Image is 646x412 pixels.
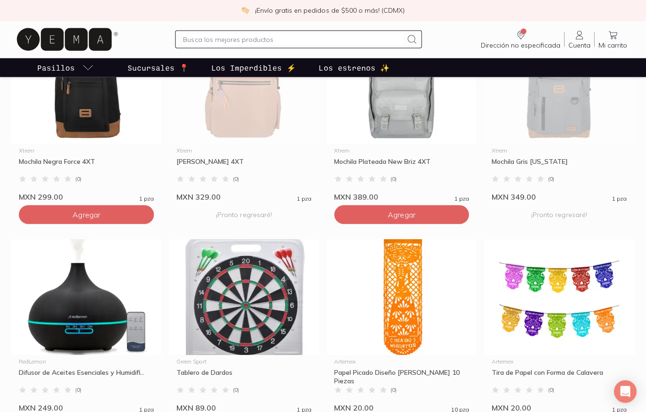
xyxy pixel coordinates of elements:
div: Papel Picado Diseño [PERSON_NAME] 10 Piezas [335,368,470,385]
div: Xtrem [177,148,312,153]
span: 1 pza [612,196,627,202]
span: MXN 389.00 [335,192,379,202]
div: Artemex [492,359,627,364]
span: Agregar [388,210,415,219]
img: Difusor de Aceites Esenciales y Humidificador [12,239,162,355]
button: Agregar [19,205,154,224]
img: Tablero de Dardos [169,239,319,355]
img: Tira de Papel con Forma de Calavera [484,239,634,355]
div: Mochila Negra Force 4XT [19,157,154,174]
div: Open Intercom Messenger [614,380,637,403]
button: Agregar [335,205,470,224]
a: Los estrenos ✨ [317,58,391,77]
span: Cuenta [568,41,590,49]
span: ( 0 ) [391,176,397,182]
span: 1 pza [455,196,469,202]
a: Los Imperdibles ⚡️ [210,58,298,77]
a: Dirección no especificada [477,30,564,49]
div: Tablero de Dardos [177,368,312,385]
span: ( 0 ) [76,176,82,182]
div: Xtrem [335,148,470,153]
p: Pasillos [38,62,75,73]
div: Tira de Papel con Forma de Calavera [492,368,627,385]
span: Agregar [73,210,100,219]
a: pasillo-todos-link [36,58,96,77]
a: Sucursales 📍 [126,58,191,77]
span: MXN 349.00 [492,192,536,202]
p: Los estrenos ✨ [319,62,390,73]
img: Papel Picado Diseño Catrina 10 Piezas [327,239,477,355]
div: Xtrem [19,148,154,153]
p: ¡Envío gratis en pedidos de $500 o más! (CDMX) [255,6,405,15]
div: Difusor de Aceites Esenciales y Humidifi... [19,368,154,385]
div: Mochila Gris [US_STATE] [492,157,627,174]
img: Mochila Gris New Jersey [484,28,634,144]
span: MXN 329.00 [177,192,221,202]
a: Mochila Gris New JerseyAgotadoXtremMochila Gris [US_STATE](0)MXN 349.001 pza [484,28,634,202]
span: Mi carrito [598,41,627,49]
a: Mi carrito [595,30,631,49]
img: check [241,6,250,15]
div: Green Sport [177,359,312,364]
span: ( 0 ) [391,387,397,393]
span: 1 pza [140,196,154,202]
div: Mochila Plateada New Briz 4XT [335,157,470,174]
div: Xtrem [492,148,627,153]
p: ¡Pronto regresaré! [177,205,312,224]
span: 1 pza [297,196,312,202]
p: Sucursales 📍 [128,62,189,73]
span: Dirección no especificada [481,41,560,49]
a: Mochila Plateada New Briz 4XTXtremMochila Plateada New Briz 4XT(0)MXN 389.001 pza [327,28,477,202]
span: ( 0 ) [548,387,554,393]
div: RedLemon [19,359,154,364]
a: Mochila Rosa Mariland 4XTAgotadoXtrem[PERSON_NAME] 4XT(0)MXN 329.001 pza [169,28,319,202]
p: ¡Pronto regresaré! [492,205,627,224]
a: Cuenta [565,30,594,49]
div: Artemex [335,359,470,364]
div: [PERSON_NAME] 4XT [177,157,312,174]
span: ( 0 ) [233,176,239,182]
img: Mochila Rosa Mariland 4XT [169,28,319,144]
p: Los Imperdibles ⚡️ [212,62,296,73]
img: Mochila Negra Force 4XT [12,28,162,144]
input: Busca los mejores productos [183,34,403,45]
span: MXN 299.00 [19,192,64,202]
img: Mochila Plateada New Briz 4XT [327,28,477,144]
span: ( 0 ) [548,176,554,182]
span: ( 0 ) [76,387,82,393]
span: ( 0 ) [233,387,239,393]
a: Mochila Negra Force 4XTXtremMochila Negra Force 4XT(0)MXN 299.001 pza [12,28,162,202]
